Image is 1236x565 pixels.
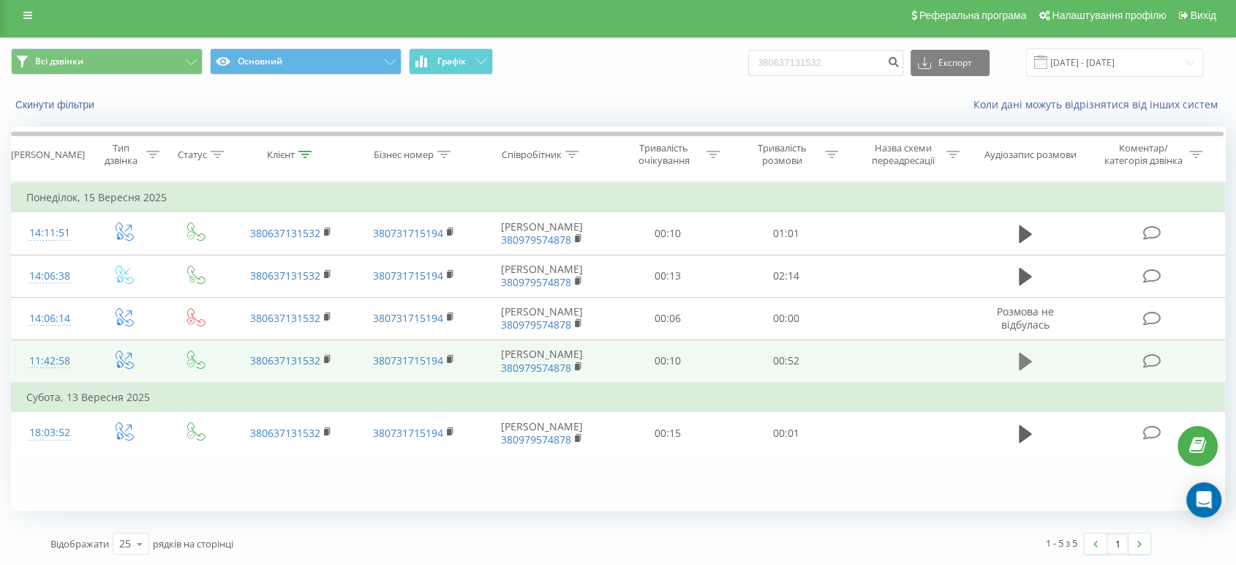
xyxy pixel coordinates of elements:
[250,426,320,440] a: 380637131532
[26,262,72,291] div: 14:06:38
[373,353,443,367] a: 380731715194
[501,318,571,332] a: 380979574878
[475,255,608,297] td: [PERSON_NAME]
[267,149,295,161] div: Клієнт
[210,48,402,75] button: Основний
[997,304,1054,332] span: Розмова не відбулась
[373,226,443,240] a: 380731715194
[250,226,320,240] a: 380637131532
[1100,142,1186,167] div: Коментар/категорія дзвінка
[26,347,72,375] div: 11:42:58
[501,233,571,247] a: 380979574878
[373,426,443,440] a: 380731715194
[984,149,1077,161] div: Аудіозапис розмови
[437,56,466,67] span: Графік
[178,149,207,161] div: Статус
[35,56,83,67] span: Всі дзвінки
[475,412,608,454] td: [PERSON_NAME]
[100,142,143,167] div: Тип дзвінка
[1046,536,1077,550] div: 1 - 5 з 5
[11,149,85,161] div: [PERSON_NAME]
[502,149,562,161] div: Співробітник
[727,340,845,383] td: 00:52
[153,537,233,550] span: рядків на сторінці
[11,98,102,111] button: Скинути фільтри
[911,50,990,76] button: Експорт
[727,412,845,454] td: 00:01
[1191,10,1216,21] span: Вихід
[50,537,109,550] span: Відображати
[973,97,1225,111] a: Коли дані можуть відрізнятися вiд інших систем
[374,149,434,161] div: Бізнес номер
[608,340,727,383] td: 00:10
[250,353,320,367] a: 380637131532
[919,10,1027,21] span: Реферальна програма
[608,255,727,297] td: 00:13
[608,297,727,340] td: 00:06
[727,297,845,340] td: 00:00
[373,269,443,282] a: 380731715194
[727,212,845,255] td: 01:01
[501,433,571,446] a: 380979574878
[501,275,571,289] a: 380979574878
[250,311,320,325] a: 380637131532
[119,536,131,551] div: 25
[748,50,903,76] input: Пошук за номером
[26,419,72,447] div: 18:03:52
[12,183,1225,212] td: Понеділок, 15 Вересня 2025
[475,340,608,383] td: [PERSON_NAME]
[608,212,727,255] td: 00:10
[1052,10,1166,21] span: Налаштування профілю
[743,142,821,167] div: Тривалість розмови
[727,255,845,297] td: 02:14
[1107,534,1128,554] a: 1
[625,142,703,167] div: Тривалість очікування
[12,383,1225,412] td: Субота, 13 Вересня 2025
[373,311,443,325] a: 380731715194
[409,48,493,75] button: Графік
[11,48,203,75] button: Всі дзвінки
[26,219,72,247] div: 14:11:51
[26,304,72,333] div: 14:06:14
[250,269,320,282] a: 380637131532
[501,361,571,375] a: 380979574878
[864,142,943,167] div: Назва схеми переадресації
[608,412,727,454] td: 00:15
[475,297,608,340] td: [PERSON_NAME]
[475,212,608,255] td: [PERSON_NAME]
[1186,482,1221,517] div: Open Intercom Messenger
